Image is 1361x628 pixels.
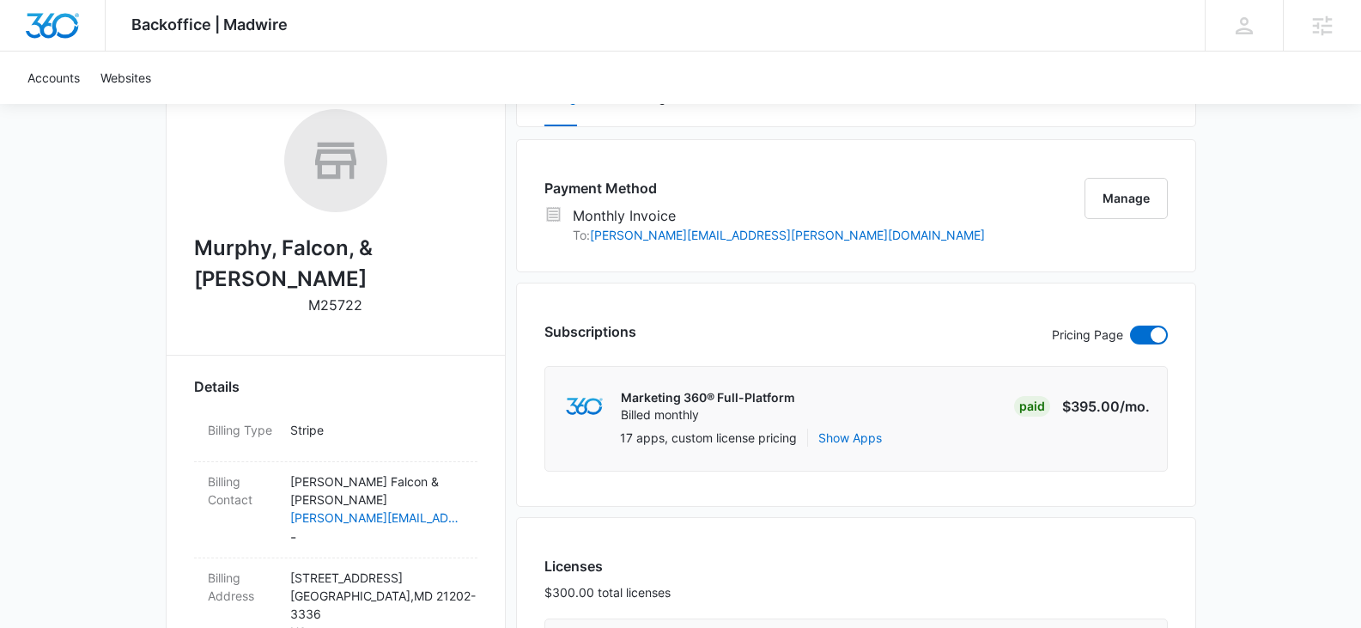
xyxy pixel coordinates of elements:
p: $395.00 [1062,396,1150,417]
h3: Subscriptions [544,321,636,342]
dd: - [290,473,464,547]
a: [PERSON_NAME][EMAIL_ADDRESS][PERSON_NAME][DOMAIN_NAME] [590,228,985,242]
button: Show Apps [818,429,882,447]
p: [PERSON_NAME] Falcon & [PERSON_NAME] [290,473,464,509]
p: $300.00 total licenses [544,583,671,601]
p: To: [573,226,985,244]
p: M25722 [308,295,362,315]
span: Details [194,376,240,397]
span: /mo. [1120,398,1150,415]
p: Stripe [290,421,464,439]
img: marketing360Logo [566,398,603,416]
div: Paid [1014,396,1050,417]
p: Pricing Page [1052,326,1123,344]
p: Monthly Invoice [573,205,985,226]
h3: Licenses [544,556,671,576]
div: Billing TypeStripe [194,411,477,462]
button: Manage [1085,178,1168,219]
p: 17 apps, custom license pricing [620,429,797,447]
h2: Murphy, Falcon, & [PERSON_NAME] [194,233,477,295]
dt: Billing Contact [208,473,276,509]
p: Billed monthly [621,406,795,424]
dt: Billing Address [208,569,276,605]
div: Billing Contact[PERSON_NAME] Falcon & [PERSON_NAME][PERSON_NAME][EMAIL_ADDRESS][PERSON_NAME][DOMA... [194,462,477,558]
p: Marketing 360® Full-Platform [621,389,795,406]
a: Accounts [17,52,90,104]
a: Websites [90,52,161,104]
dt: Billing Type [208,421,276,439]
a: [PERSON_NAME][EMAIL_ADDRESS][PERSON_NAME][DOMAIN_NAME] [290,509,464,527]
h3: Payment Method [544,178,985,198]
span: Backoffice | Madwire [131,15,288,34]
